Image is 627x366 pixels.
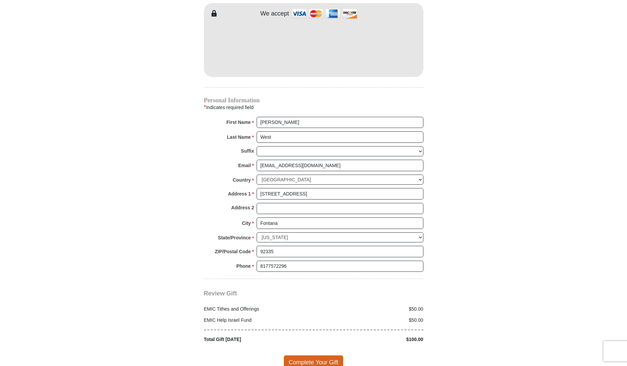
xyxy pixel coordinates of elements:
span: Review Gift [204,290,237,297]
div: $50.00 [314,306,427,313]
strong: First Name [227,117,251,127]
strong: Suffix [241,146,254,156]
div: $100.00 [314,336,427,343]
h4: We accept [260,10,289,18]
div: $50.00 [314,317,427,324]
strong: Country [233,175,251,185]
strong: Address 2 [231,203,254,212]
img: credit cards accepted [291,6,358,21]
strong: ZIP/Postal Code [215,247,251,256]
div: Indicates required field [204,103,423,112]
strong: City [242,218,251,228]
strong: Phone [236,261,251,271]
div: EMIC Tithes and Offerings [200,306,314,313]
strong: Last Name [227,132,251,142]
strong: Email [238,161,251,170]
strong: Address 1 [228,189,251,199]
div: EMIC Help Israel Fund [200,317,314,324]
div: Total Gift [DATE] [200,336,314,343]
strong: State/Province [218,233,251,242]
h4: Personal Information [204,98,423,103]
